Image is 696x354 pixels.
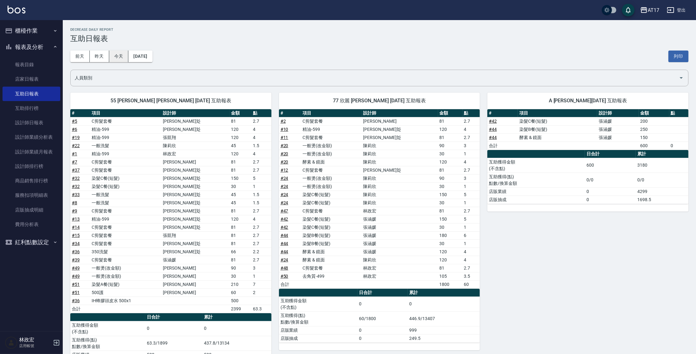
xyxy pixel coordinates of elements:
[72,168,80,173] a: #37
[230,248,252,256] td: 66
[463,109,480,117] th: 點
[3,217,60,232] a: 費用分析表
[3,101,60,115] a: 互助排行榜
[463,182,480,190] td: 1
[72,192,80,197] a: #33
[3,57,60,72] a: 報表目錄
[251,264,271,272] td: 3
[19,337,51,343] h5: 林政宏
[70,51,90,62] button: 前天
[70,34,688,43] h3: 互助日報表
[362,264,438,272] td: 林政宏
[90,288,161,297] td: 500護
[251,215,271,223] td: 4
[362,109,438,117] th: 設計師
[161,248,230,256] td: [PERSON_NAME]彣
[72,119,77,124] a: #5
[281,176,288,181] a: #24
[676,73,686,83] button: Open
[301,166,361,174] td: C剪髮套餐
[438,239,463,248] td: 30
[438,174,463,182] td: 90
[279,289,480,343] table: a dense table
[230,207,252,215] td: 81
[463,256,480,264] td: 4
[438,117,463,125] td: 81
[301,150,361,158] td: 一般燙(改金額)
[585,158,636,173] td: 600
[638,4,662,17] button: AT17
[90,248,161,256] td: 350洗髮
[463,133,480,142] td: 2.7
[279,109,480,289] table: a dense table
[90,158,161,166] td: C剪髮套餐
[639,125,669,133] td: 250
[489,127,497,132] a: #44
[463,280,480,288] td: 60
[72,200,77,205] a: #8
[251,207,271,215] td: 2.7
[438,199,463,207] td: 30
[438,133,463,142] td: 81
[463,207,480,215] td: 2.7
[362,117,438,125] td: [PERSON_NAME]
[597,133,639,142] td: 張涵媛
[90,264,161,272] td: 一般燙(改金額)
[161,280,230,288] td: [PERSON_NAME]
[72,265,80,271] a: #49
[301,231,361,239] td: 染髮B餐(短髮)
[301,174,361,182] td: 一般燙(改金額)
[90,207,161,215] td: C剪髮套餐
[161,109,230,117] th: 設計師
[301,248,361,256] td: 酵素 & 鏡面
[3,145,60,159] a: 設計師業績月報表
[73,72,676,83] input: 人員名稱
[161,174,230,182] td: [PERSON_NAME]彣
[301,256,361,264] td: 酵素 & 鏡面
[161,264,230,272] td: [PERSON_NAME]
[251,231,271,239] td: 2.7
[230,174,252,182] td: 150
[90,51,109,62] button: 昨天
[251,239,271,248] td: 2.7
[161,288,230,297] td: [PERSON_NAME]
[72,225,80,230] a: #14
[362,207,438,215] td: 林政宏
[597,117,639,125] td: 張涵媛
[301,272,361,280] td: 去角質-499
[72,127,77,132] a: #6
[251,133,271,142] td: 4
[463,150,480,158] td: 1
[78,98,264,104] span: 55 [PERSON_NAME] [PERSON_NAME] [DATE] 互助報表
[251,288,271,297] td: 2
[251,199,271,207] td: 1.5
[438,182,463,190] td: 30
[251,190,271,199] td: 1.5
[281,119,286,124] a: #2
[487,158,585,173] td: 互助獲得金額 (不含點)
[161,215,230,223] td: [PERSON_NAME]彣
[463,223,480,231] td: 1
[161,223,230,231] td: [PERSON_NAME]彣
[72,217,80,222] a: #13
[597,109,639,117] th: 設計師
[281,151,288,156] a: #20
[463,166,480,174] td: 2.7
[636,196,688,204] td: 1698.5
[585,173,636,187] td: 0/0
[281,200,288,205] a: #24
[3,234,60,250] button: 紅利點數設定
[438,248,463,256] td: 120
[487,196,585,204] td: 店販抽成
[463,215,480,223] td: 5
[463,248,480,256] td: 4
[664,4,688,16] button: 登出
[362,150,438,158] td: 陳莉欣
[251,117,271,125] td: 2.7
[90,182,161,190] td: 染髮C餐(短髮)
[90,133,161,142] td: 精油-599
[230,125,252,133] td: 120
[109,51,129,62] button: 今天
[5,336,18,349] img: Person
[463,190,480,199] td: 5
